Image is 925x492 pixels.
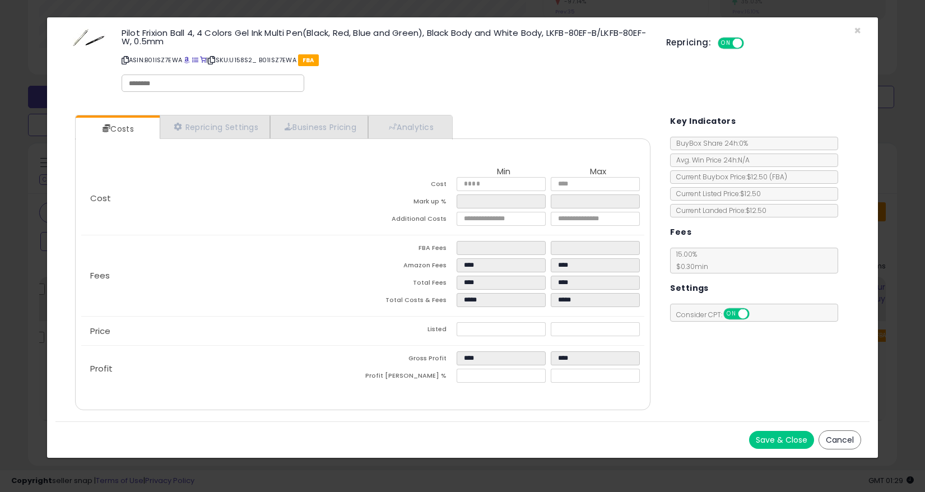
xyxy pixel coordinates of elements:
h5: Key Indicators [670,114,736,128]
span: Current Listed Price: $12.50 [671,189,761,198]
th: Max [551,167,645,177]
p: Profit [81,364,363,373]
h5: Fees [670,225,691,239]
span: ( FBA ) [769,172,787,182]
a: Analytics [368,115,451,138]
a: Your listing only [200,55,206,64]
h5: Repricing: [666,38,711,47]
td: Gross Profit [363,351,457,369]
span: ON [719,39,733,48]
a: Business Pricing [270,115,368,138]
span: Current Buybox Price: [671,172,787,182]
a: Costs [76,118,159,140]
span: $12.50 [747,172,787,182]
p: Cost [81,194,363,203]
td: Listed [363,322,457,340]
span: BuyBox Share 24h: 0% [671,138,748,148]
h3: Pilot Frixion Ball 4, 4 Colors Gel Ink Multi Pen(Black, Red, Blue and Green), Black Body and Whit... [122,29,649,45]
td: Amazon Fees [363,258,457,276]
p: Price [81,327,363,336]
td: Mark up % [363,194,457,212]
a: All offer listings [192,55,198,64]
span: Avg. Win Price 24h: N/A [671,155,750,165]
img: 31uH8GoJEfL._SL60_.jpg [72,29,106,52]
span: × [854,22,861,39]
span: $0.30 min [671,262,708,271]
a: Repricing Settings [160,115,271,138]
span: OFF [748,309,766,319]
span: 15.00 % [671,249,708,271]
h5: Settings [670,281,708,295]
button: Cancel [819,430,861,449]
span: ON [725,309,739,319]
td: FBA Fees [363,241,457,258]
span: Current Landed Price: $12.50 [671,206,766,215]
th: Min [457,167,551,177]
td: Total Costs & Fees [363,293,457,310]
span: Consider CPT: [671,310,764,319]
td: Total Fees [363,276,457,293]
td: Additional Costs [363,212,457,229]
a: BuyBox page [184,55,190,64]
td: Cost [363,177,457,194]
td: Profit [PERSON_NAME] % [363,369,457,386]
button: Save & Close [749,431,814,449]
span: FBA [298,54,319,66]
p: Fees [81,271,363,280]
span: OFF [742,39,760,48]
p: ASIN: B01ISZ7EWA | SKU: U158S2_ B01ISZ7EWA [122,51,649,69]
